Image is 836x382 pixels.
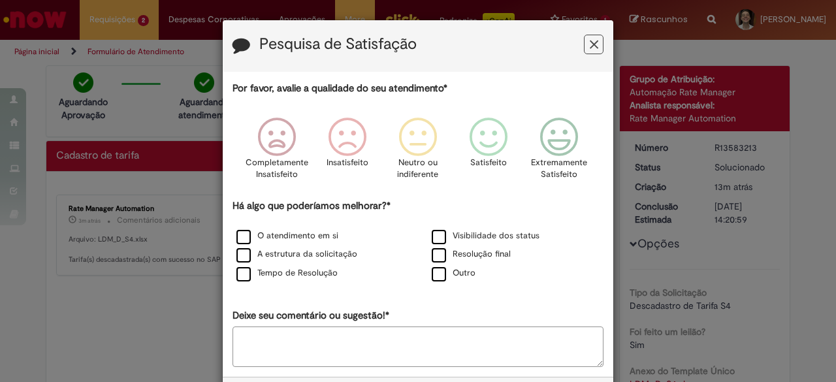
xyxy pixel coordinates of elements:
label: Por favor, avalie a qualidade do seu atendimento* [233,82,447,95]
div: Há algo que poderíamos melhorar?* [233,199,603,283]
div: Completamente Insatisfeito [243,108,310,197]
p: Extremamente Satisfeito [531,157,587,181]
label: O atendimento em si [236,230,338,242]
div: Neutro ou indiferente [385,108,451,197]
div: Extremamente Satisfeito [526,108,592,197]
label: Pesquisa de Satisfação [259,36,417,53]
label: Resolução final [432,248,511,261]
label: Tempo de Resolução [236,267,338,279]
p: Insatisfeito [327,157,368,169]
p: Satisfeito [470,157,507,169]
div: Satisfeito [455,108,522,197]
label: Outro [432,267,475,279]
div: Insatisfeito [314,108,381,197]
p: Completamente Insatisfeito [246,157,308,181]
label: Visibilidade dos status [432,230,539,242]
p: Neutro ou indiferente [394,157,442,181]
label: Deixe seu comentário ou sugestão!* [233,309,389,323]
label: A estrutura da solicitação [236,248,357,261]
